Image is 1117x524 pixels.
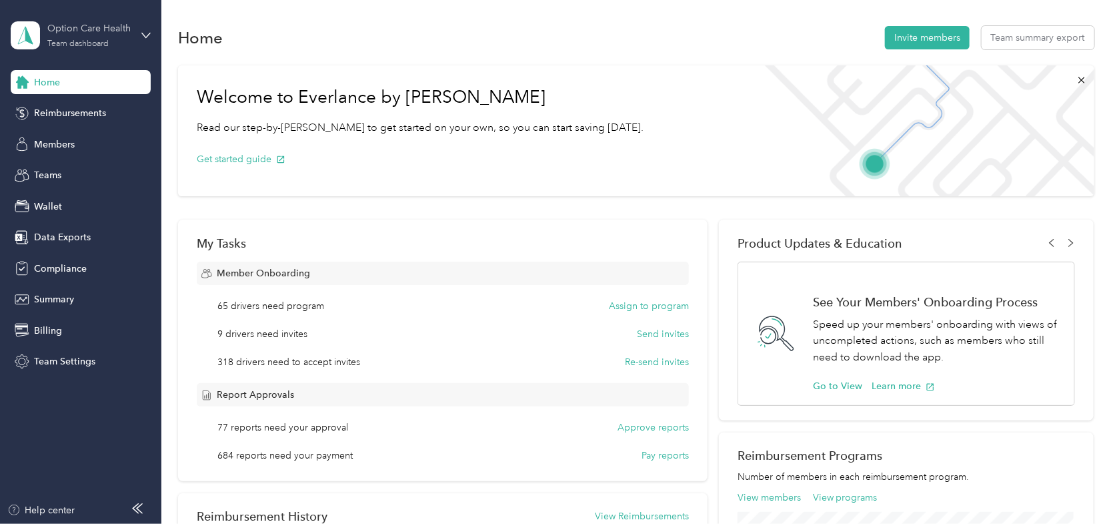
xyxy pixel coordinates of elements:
h1: Welcome to Everlance by [PERSON_NAME] [197,87,644,108]
button: View Reimbursements [595,509,689,523]
button: Help center [7,503,75,517]
div: Team dashboard [47,40,109,48]
button: Invite members [885,26,970,49]
h1: See Your Members' Onboarding Process [813,295,1060,309]
span: Report Approvals [217,388,294,402]
button: View members [738,491,801,505]
button: View programs [813,491,878,505]
iframe: Everlance-gr Chat Button Frame [1042,449,1117,524]
span: Data Exports [34,230,91,244]
span: Team Settings [34,354,95,368]
button: Go to View [813,379,862,393]
button: Pay reports [642,449,689,463]
span: 684 reports need your payment [217,449,353,463]
button: Assign to program [609,299,689,313]
span: Compliance [34,262,87,276]
div: My Tasks [197,236,689,250]
span: Reimbursements [34,106,106,120]
button: Learn more [872,379,935,393]
img: Welcome to everlance [752,65,1094,196]
h2: Reimbursement Programs [738,449,1075,463]
span: Members [34,138,75,152]
p: Read our step-by-[PERSON_NAME] to get started on your own, so you can start saving [DATE]. [197,119,644,136]
span: 318 drivers need to accept invites [217,355,360,369]
button: Approve reports [618,421,689,435]
span: Home [34,75,60,89]
button: Get started guide [197,152,285,166]
span: Billing [34,324,62,338]
p: Number of members in each reimbursement program. [738,470,1075,484]
span: Member Onboarding [217,266,310,280]
span: Product Updates & Education [738,236,902,250]
span: Wallet [34,200,62,214]
h2: Reimbursement History [197,509,327,523]
span: 77 reports need your approval [217,421,348,435]
button: Team summary export [982,26,1094,49]
span: Teams [34,168,61,182]
span: Summary [34,292,74,306]
button: Send invites [637,327,689,341]
h1: Home [178,31,223,45]
span: 9 drivers need invites [217,327,307,341]
p: Speed up your members' onboarding with views of uncompleted actions, such as members who still ne... [813,316,1060,366]
div: Option Care Health [47,21,131,35]
span: 65 drivers need program [217,299,324,313]
button: Re-send invites [625,355,689,369]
